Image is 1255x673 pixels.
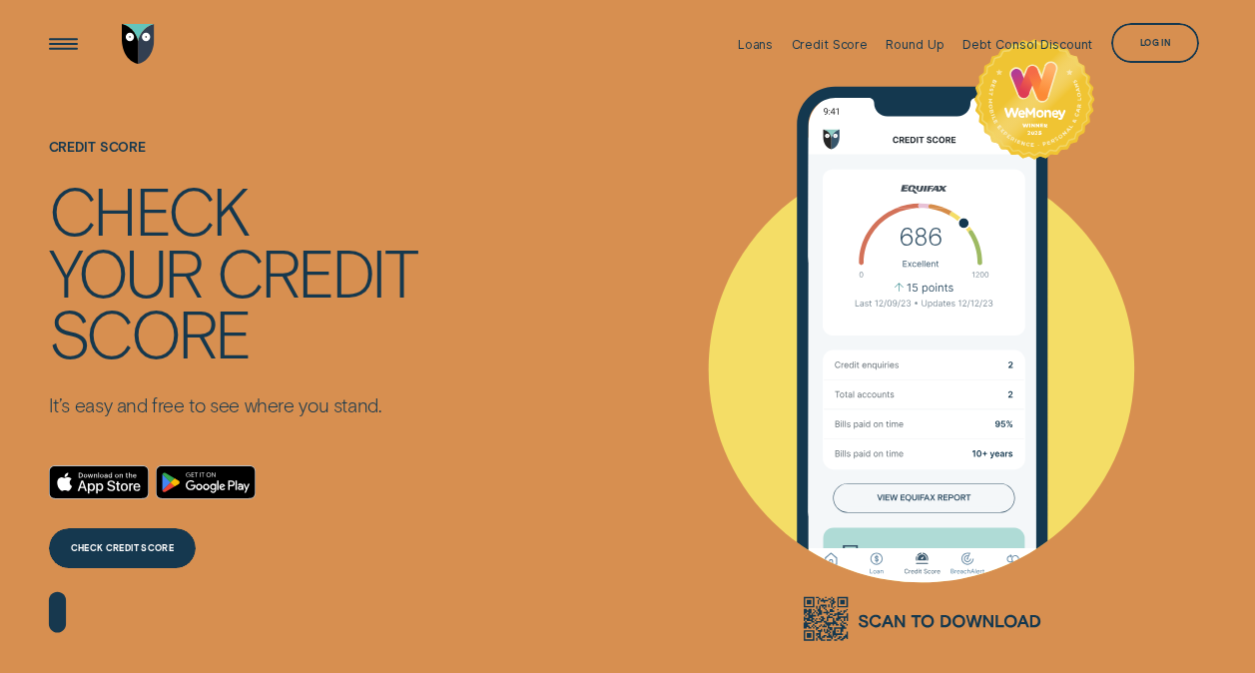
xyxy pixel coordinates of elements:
h4: Check your credit score [49,180,416,364]
h1: Credit Score [49,140,416,180]
div: Round Up [886,37,943,52]
div: Check [49,180,248,242]
div: credit [217,242,416,304]
img: Wisr [122,24,155,64]
a: Download on the App Store [49,465,149,499]
div: score [49,303,250,364]
div: Credit Score [792,37,869,52]
div: Debt Consol Discount [962,37,1093,52]
a: Android App on Google Play [156,465,256,499]
p: It’s easy and free to see where you stand. [49,394,416,418]
button: Open Menu [43,24,83,64]
div: Loans [738,37,773,52]
button: Log in [1111,23,1199,63]
div: your [49,242,202,304]
a: CHECK CREDIT SCORE [49,528,197,568]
